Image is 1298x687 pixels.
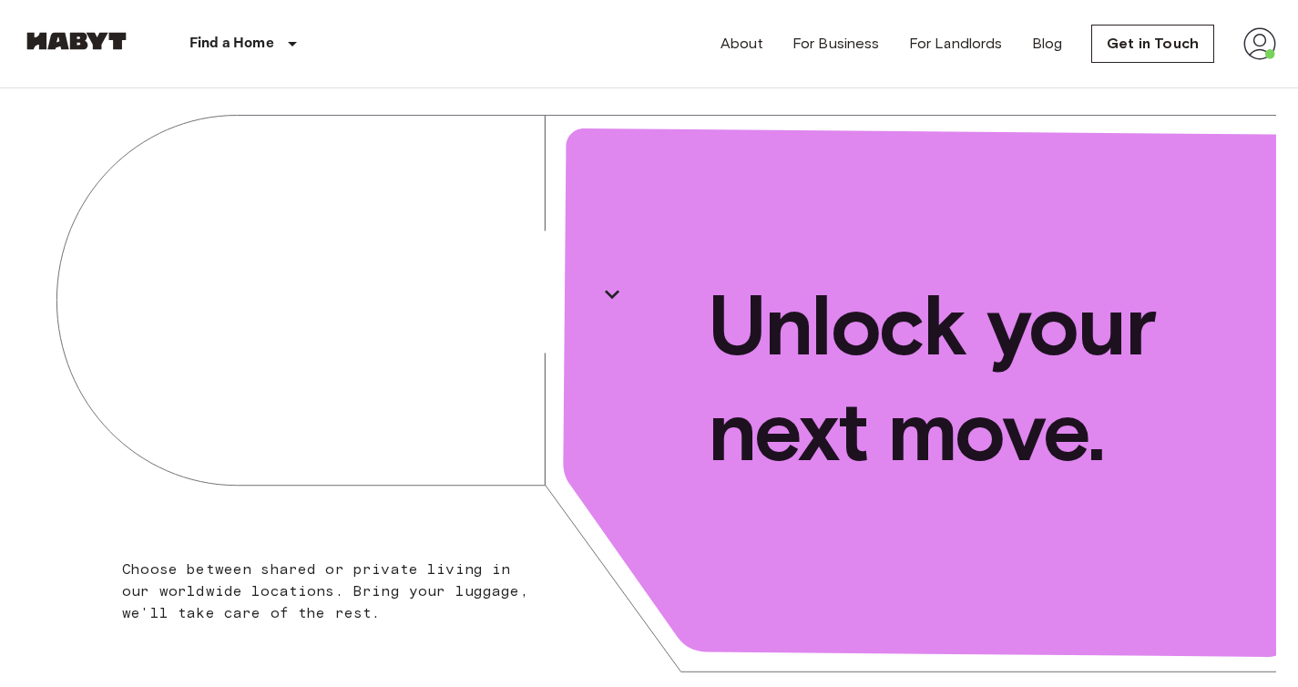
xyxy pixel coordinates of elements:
[792,33,880,55] a: For Business
[22,32,131,50] img: Habyt
[721,33,763,55] a: About
[1032,33,1063,55] a: Blog
[1091,25,1214,63] a: Get in Touch
[708,272,1248,484] p: Unlock your next move.
[122,559,536,624] p: Choose between shared or private living in our worldwide locations. Bring your luggage, we'll tak...
[1243,27,1276,60] img: avatar
[909,33,1003,55] a: For Landlords
[189,33,274,55] p: Find a Home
